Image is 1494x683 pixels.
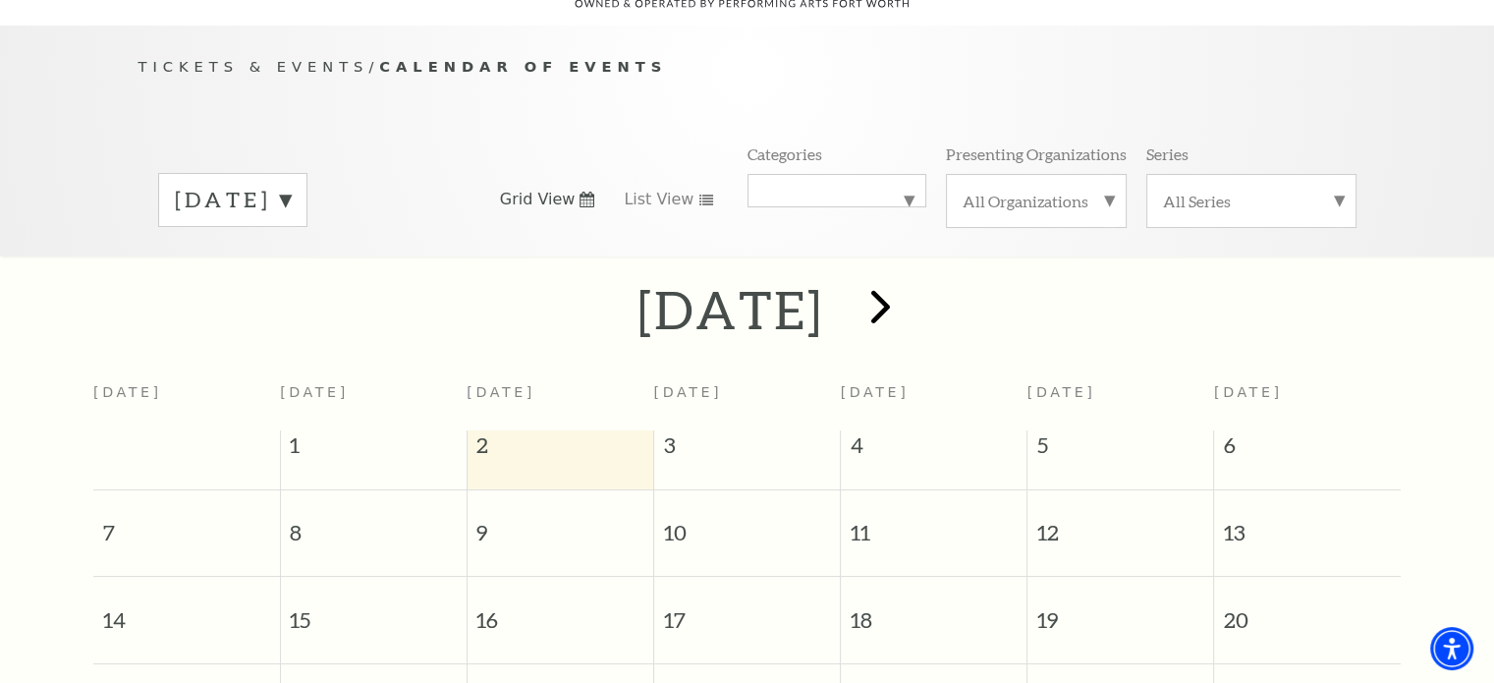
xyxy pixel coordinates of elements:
span: 19 [1027,577,1213,645]
p: / [138,55,1356,80]
div: Accessibility Menu [1430,627,1473,670]
span: [DATE] [653,384,722,400]
span: [DATE] [1027,384,1096,400]
span: 17 [654,577,840,645]
span: 2 [468,430,653,470]
span: 18 [841,577,1026,645]
span: 6 [1214,430,1401,470]
span: 16 [468,577,653,645]
span: 15 [281,577,467,645]
span: 13 [1214,490,1401,558]
span: 5 [1027,430,1213,470]
span: 4 [841,430,1026,470]
label: [DATE] [175,185,291,215]
span: 14 [93,577,280,645]
span: Tickets & Events [138,58,369,75]
span: 3 [654,430,840,470]
span: 7 [93,490,280,558]
span: 12 [1027,490,1213,558]
p: Presenting Organizations [946,143,1127,164]
span: [DATE] [841,384,910,400]
h2: [DATE] [637,278,823,341]
p: Categories [747,143,822,164]
span: 1 [281,430,467,470]
span: [DATE] [280,384,349,400]
span: [DATE] [1214,384,1283,400]
th: [DATE] [93,372,280,430]
span: List View [624,189,693,210]
span: 10 [654,490,840,558]
span: 8 [281,490,467,558]
p: Series [1146,143,1189,164]
span: Calendar of Events [379,58,667,75]
span: Grid View [500,189,576,210]
span: [DATE] [467,384,535,400]
span: 11 [841,490,1026,558]
button: next [842,275,913,345]
span: 9 [468,490,653,558]
span: 20 [1214,577,1401,645]
label: All Series [1163,191,1340,211]
label: All Organizations [963,191,1110,211]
